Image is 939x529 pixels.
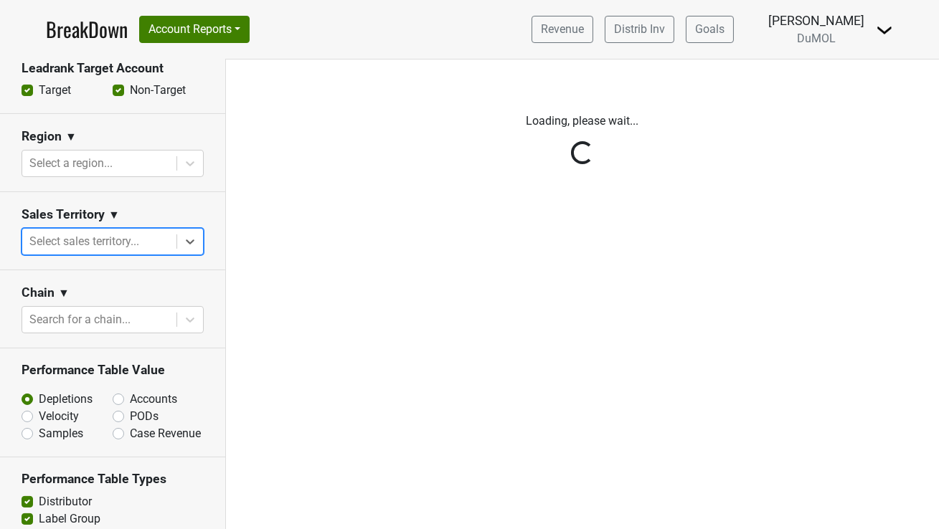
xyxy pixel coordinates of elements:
[532,16,593,43] a: Revenue
[768,11,864,30] div: [PERSON_NAME]
[686,16,734,43] a: Goals
[46,14,128,44] a: BreakDown
[139,16,250,43] button: Account Reports
[605,16,674,43] a: Distrib Inv
[797,32,836,45] span: DuMOL
[876,22,893,39] img: Dropdown Menu
[237,113,928,130] p: Loading, please wait...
